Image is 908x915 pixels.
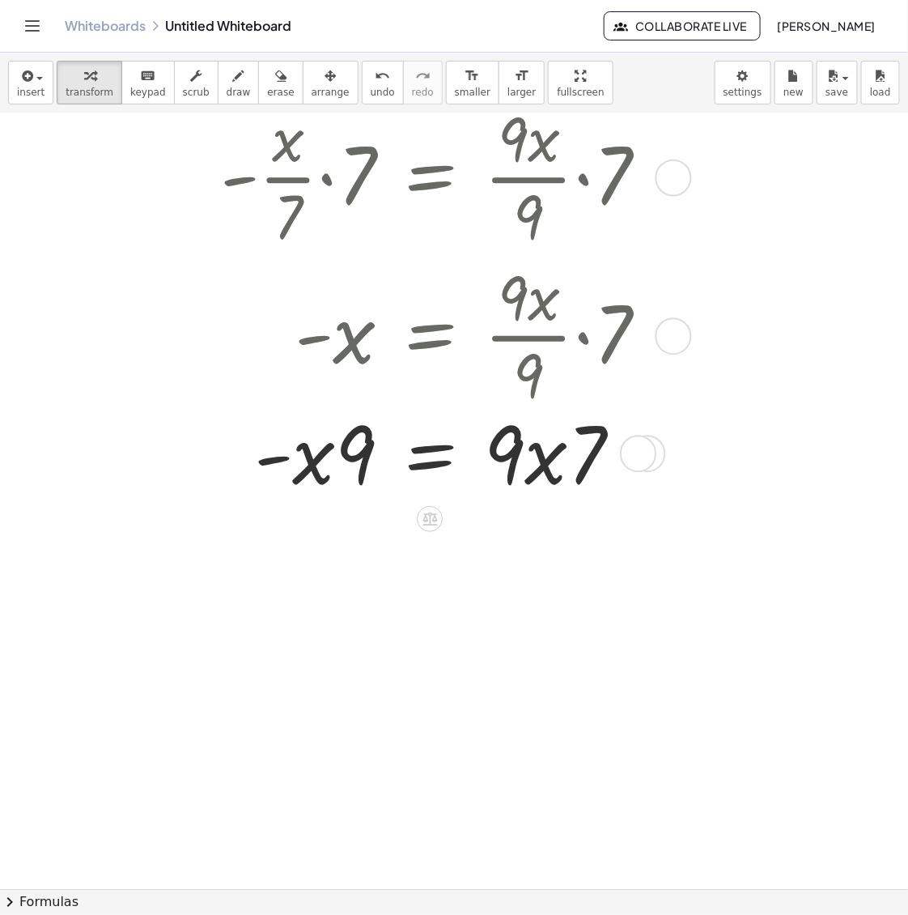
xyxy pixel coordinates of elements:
a: Whiteboards [65,18,146,34]
button: undoundo [362,61,404,104]
span: scrub [183,87,210,98]
span: Collaborate Live [617,19,747,33]
button: redoredo [403,61,443,104]
i: keyboard [140,66,155,86]
button: load [861,61,900,104]
button: Toggle navigation [19,13,45,39]
i: undo [375,66,390,86]
i: redo [415,66,431,86]
button: erase [258,61,303,104]
span: draw [227,87,251,98]
button: fullscreen [548,61,613,104]
button: insert [8,61,53,104]
span: transform [66,87,113,98]
span: keypad [130,87,166,98]
span: insert [17,87,45,98]
span: save [825,87,848,98]
span: arrange [312,87,350,98]
button: format_sizelarger [499,61,545,104]
span: redo [412,87,434,98]
span: settings [723,87,762,98]
button: keyboardkeypad [121,61,175,104]
button: draw [218,61,260,104]
i: format_size [514,66,529,86]
span: load [870,87,891,98]
span: smaller [455,87,490,98]
button: arrange [303,61,359,104]
span: new [783,87,804,98]
span: [PERSON_NAME] [777,19,876,33]
i: format_size [465,66,480,86]
button: scrub [174,61,219,104]
button: save [817,61,858,104]
div: Apply the same math to both sides of the equation [417,506,443,532]
button: format_sizesmaller [446,61,499,104]
button: Collaborate Live [604,11,761,40]
button: transform [57,61,122,104]
button: new [774,61,813,104]
span: erase [267,87,294,98]
span: undo [371,87,395,98]
span: larger [507,87,536,98]
span: fullscreen [557,87,604,98]
button: settings [715,61,771,104]
button: [PERSON_NAME] [764,11,889,40]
